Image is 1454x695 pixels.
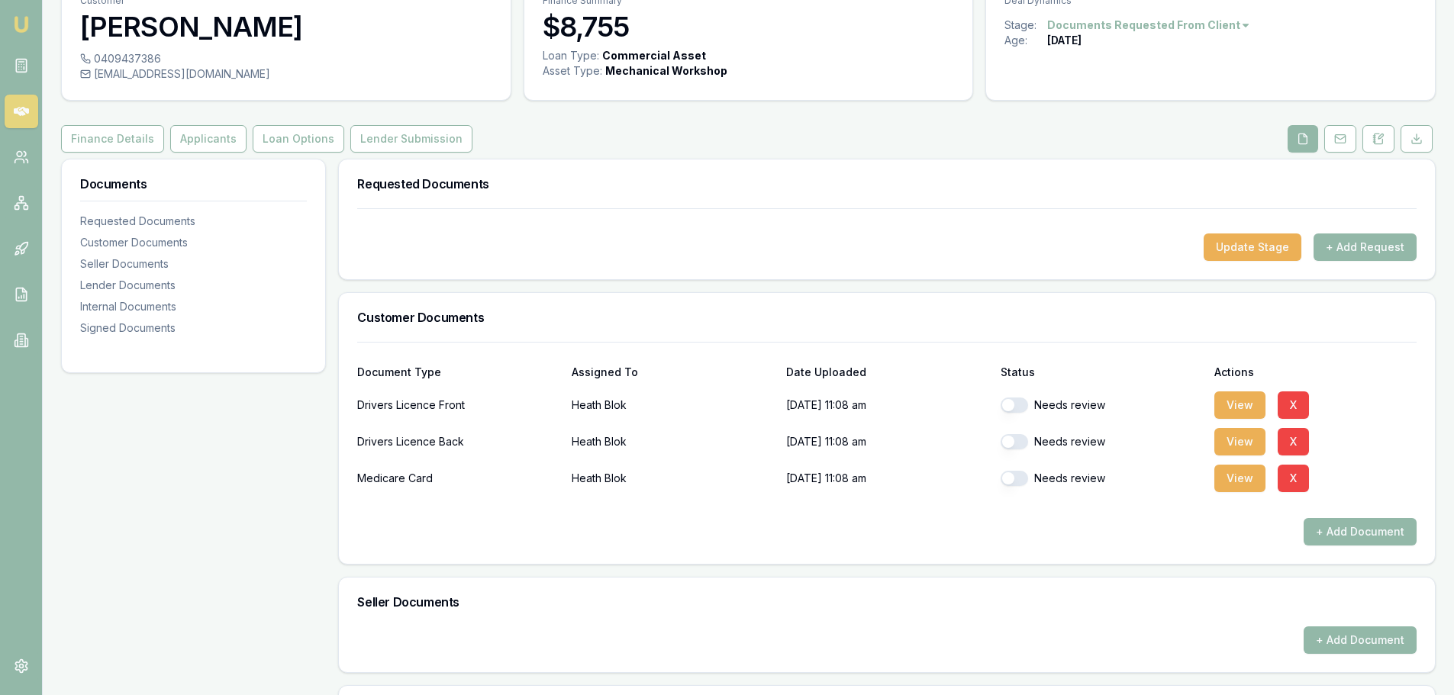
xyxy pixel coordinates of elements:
h3: Requested Documents [357,178,1417,190]
a: Finance Details [61,125,167,153]
p: Heath Blok [572,390,774,420]
div: Date Uploaded [786,367,988,378]
h3: $8,755 [543,11,955,42]
button: View [1214,428,1265,455]
button: + Add Request [1314,233,1417,261]
p: [DATE] 11:08 am [786,463,988,494]
div: Needs review [1001,434,1203,449]
button: + Add Document [1304,518,1417,545]
div: Drivers Licence Back [357,426,559,457]
div: Actions [1214,367,1417,378]
h3: Seller Documents [357,596,1417,608]
div: Seller Documents [80,256,307,272]
div: Loan Type: [543,48,599,63]
button: Applicants [170,125,247,153]
div: Drivers Licence Front [357,390,559,420]
p: [DATE] 11:08 am [786,390,988,420]
div: Medicare Card [357,463,559,494]
h3: Customer Documents [357,311,1417,323]
div: Lender Documents [80,278,307,293]
button: Documents Requested From Client [1047,18,1251,33]
div: Signed Documents [80,320,307,336]
div: Age: [1004,33,1047,48]
p: [DATE] 11:08 am [786,426,988,457]
img: emu-icon-u.png [12,15,31,34]
div: [EMAIL_ADDRESS][DOMAIN_NAME] [80,66,492,82]
a: Lender Submission [347,125,476,153]
button: Lender Submission [350,125,472,153]
div: Customer Documents [80,235,307,250]
div: Needs review [1001,471,1203,486]
div: 0409437386 [80,51,492,66]
button: Loan Options [253,125,344,153]
div: Asset Type : [543,63,602,79]
h3: [PERSON_NAME] [80,11,492,42]
div: Needs review [1001,397,1203,413]
div: Requested Documents [80,214,307,229]
div: [DATE] [1047,33,1082,48]
div: Commercial Asset [602,48,706,63]
button: Finance Details [61,125,164,153]
a: Loan Options [250,125,347,153]
p: Heath Blok [572,426,774,457]
div: Document Type [357,367,559,378]
button: X [1278,428,1309,455]
button: View [1214,391,1265,419]
div: Stage: [1004,18,1047,33]
button: View [1214,465,1265,492]
button: X [1278,391,1309,419]
h3: Documents [80,178,307,190]
div: Assigned To [572,367,774,378]
button: X [1278,465,1309,492]
div: Status [1001,367,1203,378]
div: Mechanical Workshop [605,63,727,79]
button: Update Stage [1204,233,1301,261]
p: Heath Blok [572,463,774,494]
button: + Add Document [1304,626,1417,654]
div: Internal Documents [80,299,307,314]
a: Applicants [167,125,250,153]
